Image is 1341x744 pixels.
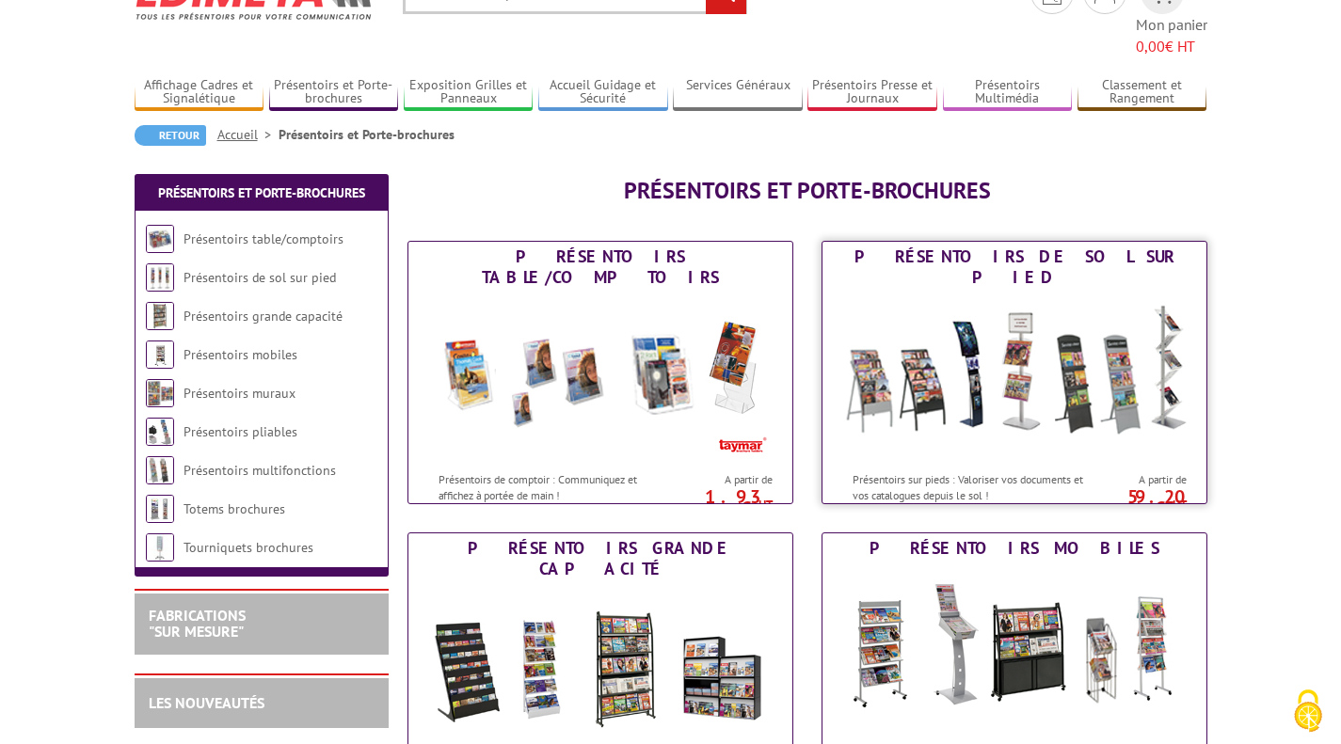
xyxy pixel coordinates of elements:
a: Exposition Grilles et Panneaux [404,77,534,108]
p: Présentoirs de comptoir : Communiquez et affichez à portée de main ! [439,471,672,503]
span: A partir de [677,472,773,487]
a: Présentoirs multifonctions [184,462,336,479]
img: Présentoirs muraux [146,379,174,407]
img: Présentoirs table/comptoirs [426,293,774,462]
a: Classement et Rangement [1078,77,1207,108]
a: Présentoirs grande capacité [184,308,343,325]
a: Présentoirs muraux [184,385,295,402]
span: 0,00 [1136,37,1165,55]
a: Accueil [217,126,279,143]
a: Affichage Cadres et Signalétique [135,77,264,108]
img: Tourniquets brochures [146,533,174,562]
img: Cookies (fenêtre modale) [1285,688,1332,735]
a: Présentoirs de sol sur pied Présentoirs de sol sur pied Présentoirs sur pieds : Valoriser vos doc... [822,241,1207,504]
img: Présentoirs table/comptoirs [146,225,174,253]
a: Tourniquets brochures [184,539,313,556]
img: Présentoirs de sol sur pied [840,293,1189,462]
img: Présentoirs pliables [146,418,174,446]
a: Totems brochures [184,500,285,517]
span: A partir de [1091,472,1187,487]
p: 1.93 € [667,491,773,514]
a: Accueil Guidage et Sécurité [538,77,668,108]
sup: HT [1173,497,1187,513]
a: Présentoirs et Porte-brochures [158,184,365,201]
a: Présentoirs Presse et Journaux [807,77,937,108]
a: Présentoirs table/comptoirs Présentoirs table/comptoirs Présentoirs de comptoir : Communiquez et ... [407,241,793,504]
a: Présentoirs pliables [184,423,297,440]
p: 59.20 € [1081,491,1187,514]
a: FABRICATIONS"Sur Mesure" [149,606,246,641]
a: LES NOUVEAUTÉS [149,693,264,712]
span: € HT [1136,36,1207,57]
div: Présentoirs mobiles [827,538,1202,559]
a: Services Généraux [673,77,803,108]
img: Présentoirs grande capacité [146,302,174,330]
p: Présentoirs sur pieds : Valoriser vos documents et vos catalogues depuis le sol ! [853,471,1086,503]
a: Présentoirs de sol sur pied [184,269,336,286]
div: Présentoirs grande capacité [413,538,788,579]
a: Retour [135,125,206,146]
button: Cookies (fenêtre modale) [1275,680,1341,744]
a: Présentoirs mobiles [184,346,297,363]
li: Présentoirs et Porte-brochures [279,125,455,144]
img: Présentoirs multifonctions [146,456,174,484]
a: Présentoirs et Porte-brochures [269,77,399,108]
img: Présentoirs de sol sur pied [146,263,174,292]
img: Totems brochures [146,495,174,523]
a: Présentoirs Multimédia [943,77,1073,108]
a: Présentoirs table/comptoirs [184,230,343,247]
img: Présentoirs mobiles [840,563,1189,733]
span: Mon panier [1136,14,1207,57]
h1: Présentoirs et Porte-brochures [407,179,1207,203]
div: Présentoirs table/comptoirs [413,246,788,288]
sup: HT [758,497,773,513]
img: Présentoirs mobiles [146,340,174,369]
div: Présentoirs de sol sur pied [827,246,1202,288]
